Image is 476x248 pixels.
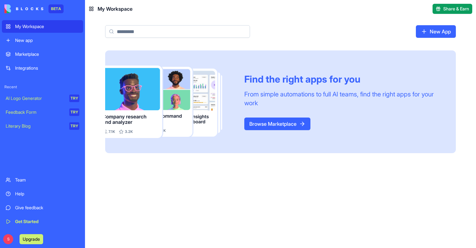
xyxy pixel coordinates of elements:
[15,191,79,197] div: Help
[244,73,441,85] div: Find the right apps for you
[2,201,83,214] a: Give feedback
[2,84,83,89] span: Recent
[98,5,133,13] span: My Workspace
[2,62,83,74] a: Integrations
[2,174,83,186] a: Team
[48,4,64,13] div: BETA
[4,4,43,13] img: logo
[20,236,43,242] a: Upgrade
[416,25,456,38] a: New App
[2,120,83,132] a: Literary BlogTRY
[433,4,472,14] button: Share & Earn
[15,65,79,71] div: Integrations
[2,215,83,228] a: Get Started
[2,48,83,61] a: Marketplace
[69,122,79,130] div: TRY
[15,37,79,43] div: New app
[3,234,13,244] span: S
[20,234,43,244] button: Upgrade
[6,95,65,101] div: AI Logo Generator
[69,108,79,116] div: TRY
[443,6,469,12] span: Share & Earn
[244,90,441,107] div: From simple automations to full AI teams, find the right apps for your work
[2,92,83,105] a: AI Logo GeneratorTRY
[15,23,79,30] div: My Workspace
[2,20,83,33] a: My Workspace
[2,34,83,47] a: New app
[69,95,79,102] div: TRY
[6,123,65,129] div: Literary Blog
[15,51,79,57] div: Marketplace
[105,66,234,138] img: Frame_181_egmpey.png
[6,109,65,115] div: Feedback Form
[244,118,310,130] a: Browse Marketplace
[15,218,79,225] div: Get Started
[15,205,79,211] div: Give feedback
[4,4,64,13] a: BETA
[2,187,83,200] a: Help
[15,177,79,183] div: Team
[2,106,83,118] a: Feedback FormTRY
